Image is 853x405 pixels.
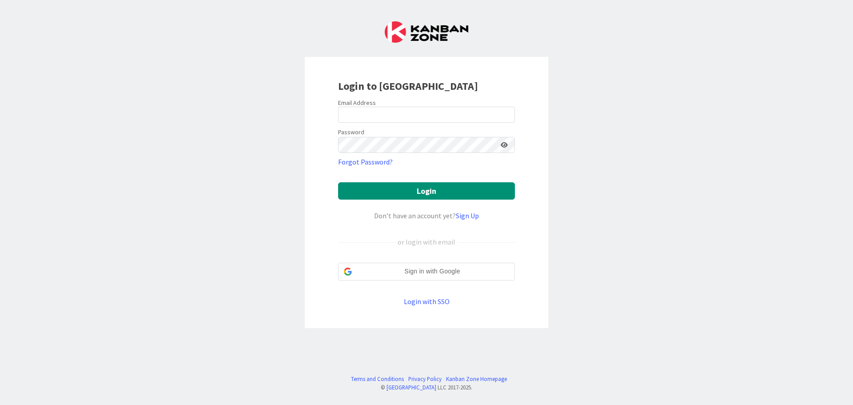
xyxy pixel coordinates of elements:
img: Kanban Zone [385,21,468,43]
div: Sign in with Google [338,263,515,281]
a: [GEOGRAPHIC_DATA] [387,384,436,391]
a: Login with SSO [404,297,450,306]
b: Login to [GEOGRAPHIC_DATA] [338,79,478,93]
button: Login [338,182,515,200]
a: Sign Up [456,211,479,220]
div: or login with email [395,237,458,247]
label: Email Address [338,99,376,107]
a: Terms and Conditions [351,375,404,383]
a: Forgot Password? [338,156,393,167]
a: Kanban Zone Homepage [446,375,507,383]
a: Privacy Policy [408,375,442,383]
div: © LLC 2017- 2025 . [347,383,507,392]
label: Password [338,128,364,137]
span: Sign in with Google [355,267,509,276]
div: Don’t have an account yet? [338,210,515,221]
